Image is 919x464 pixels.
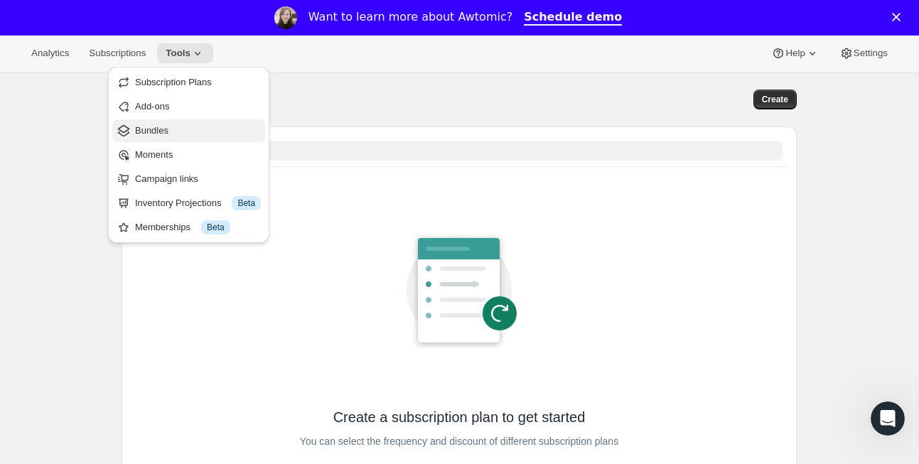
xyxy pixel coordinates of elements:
button: Bundles [112,119,265,142]
button: Subscription Plans [112,71,265,94]
button: Analytics [23,43,77,63]
button: Help [763,43,827,63]
span: Add-ons [135,101,169,112]
div: Close [892,13,906,21]
button: Campaign links [112,168,265,190]
span: Help [785,48,805,59]
button: Tools [157,43,213,63]
span: Tools [166,48,190,59]
div: Want to learn more about Awtomic? [308,10,512,24]
iframe: Intercom live chat [871,401,905,436]
span: Create [762,94,788,105]
button: Add-ons [112,95,265,118]
span: Settings [854,48,888,59]
span: Create a subscription plan to get started [333,407,586,427]
span: Analytics [31,48,69,59]
button: Create [753,90,797,109]
a: Schedule demo [524,10,622,26]
button: Inventory Projections [112,192,265,215]
img: Profile image for Emily [274,6,297,29]
span: Bundles [135,125,168,136]
button: Subscriptions [80,43,154,63]
div: Inventory Projections [135,196,261,210]
span: Subscription Plans [135,77,212,87]
span: Campaign links [135,173,198,184]
span: Subscriptions [89,48,146,59]
div: Memberships [135,220,261,234]
span: Moments [135,149,173,160]
span: You can select the frequency and discount of different subscription plans [300,431,618,451]
button: Moments [112,144,265,166]
button: Settings [831,43,896,63]
button: Memberships [112,216,265,239]
span: Beta [207,222,225,233]
span: Beta [237,198,255,209]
